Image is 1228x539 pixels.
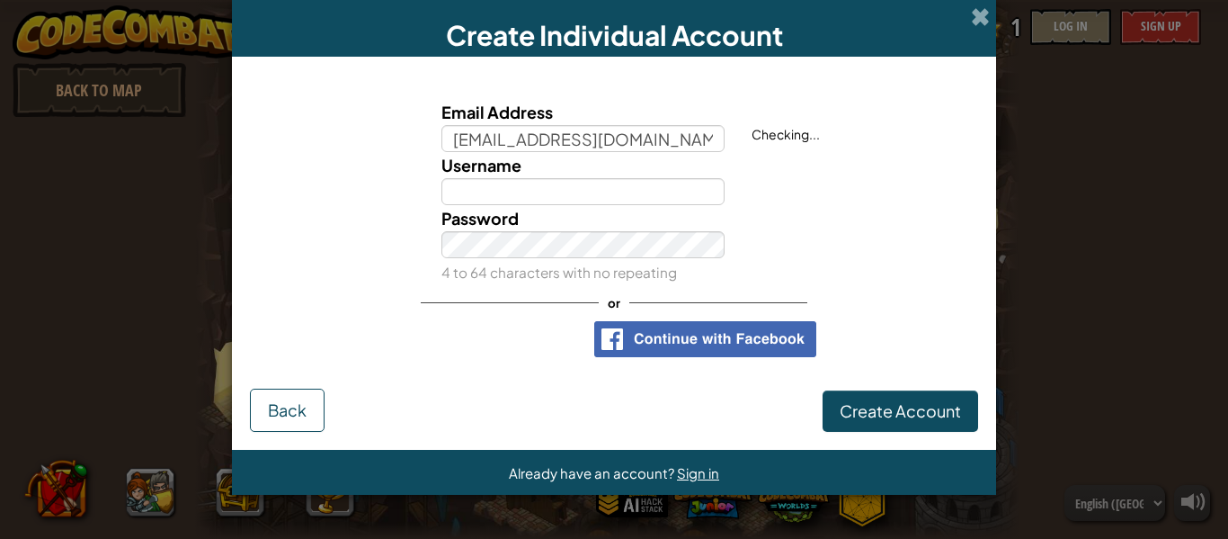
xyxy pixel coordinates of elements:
[677,464,719,481] a: Sign in
[441,102,553,122] span: Email Address
[599,290,629,316] span: or
[268,400,307,420] span: Back
[403,319,585,359] iframe: Sign in with Google Button
[594,321,816,357] img: facebook_sso_button2.png
[752,126,820,142] span: Checking...
[446,18,783,52] span: Create Individual Account
[840,400,961,421] span: Create Account
[250,389,325,432] button: Back
[441,208,519,229] span: Password
[509,464,677,481] span: Already have an account?
[823,391,978,432] button: Create Account
[441,264,677,281] small: 4 to 64 characters with no repeating
[441,155,521,175] span: Username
